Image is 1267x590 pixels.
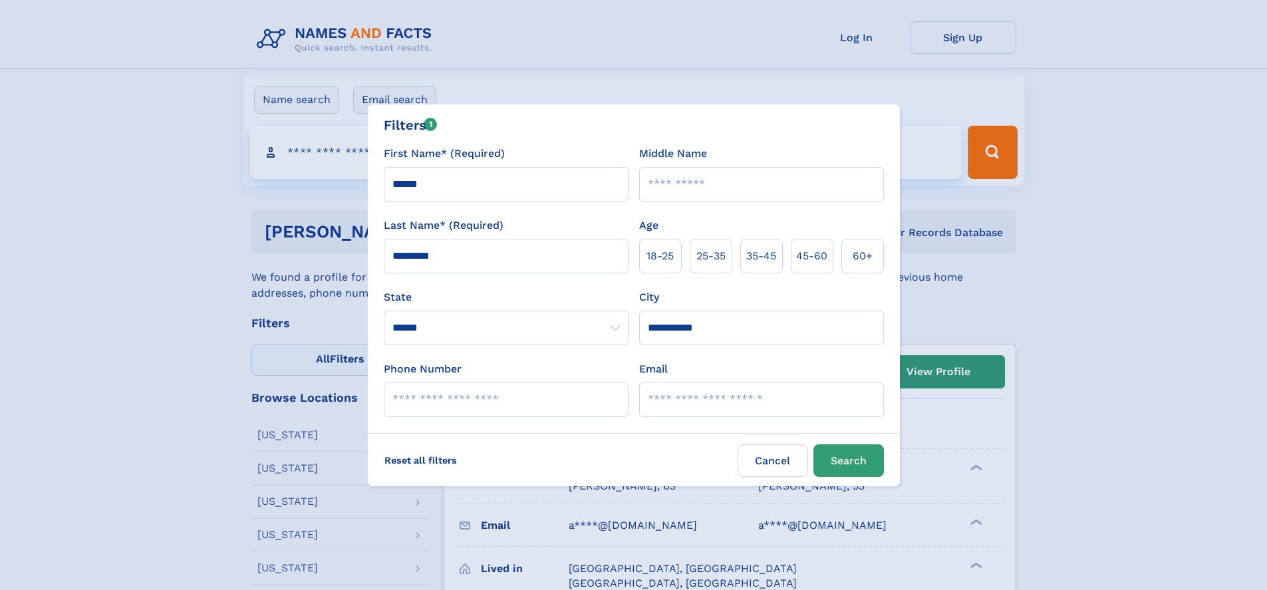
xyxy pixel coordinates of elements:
label: Middle Name [639,146,707,162]
label: First Name* (Required) [384,146,505,162]
label: City [639,289,659,305]
label: Email [639,361,668,377]
label: Age [639,218,658,233]
label: Cancel [738,444,808,477]
label: Reset all filters [376,444,466,476]
span: 35‑45 [746,248,776,264]
label: Last Name* (Required) [384,218,503,233]
label: State [384,289,629,305]
label: Phone Number [384,361,462,377]
div: Filters [384,115,438,135]
span: 25‑35 [696,248,726,264]
button: Search [813,444,884,477]
span: 60+ [853,248,873,264]
span: 45‑60 [796,248,827,264]
span: 18‑25 [646,248,674,264]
